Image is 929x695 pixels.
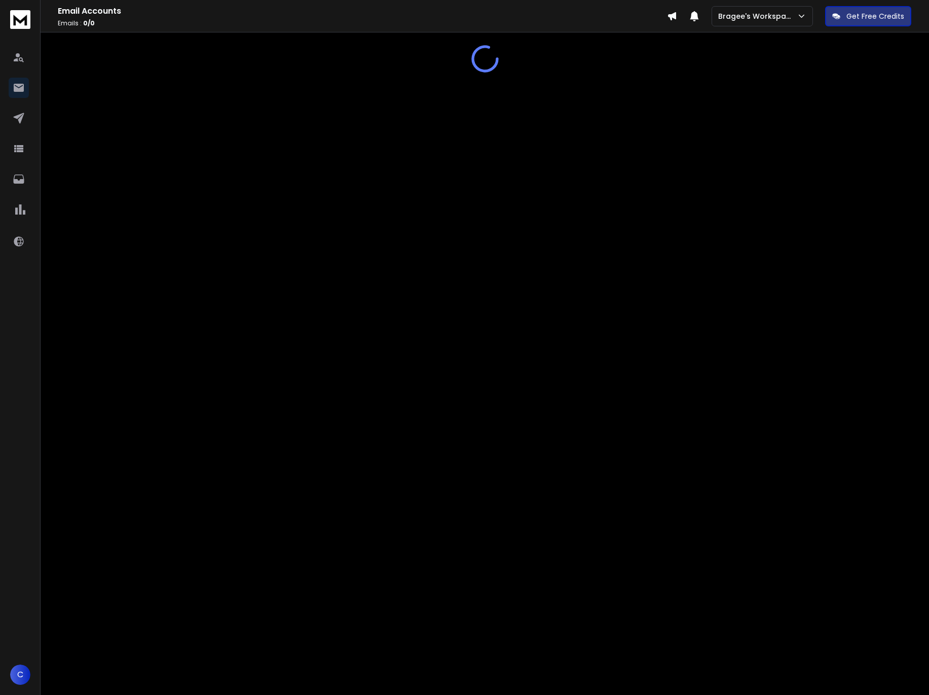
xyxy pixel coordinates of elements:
[846,11,904,21] p: Get Free Credits
[10,665,30,685] button: C
[58,5,667,17] h1: Email Accounts
[718,11,797,21] p: Bragee's Workspace
[10,10,30,29] img: logo
[825,6,911,26] button: Get Free Credits
[58,19,667,27] p: Emails :
[83,19,95,27] span: 0 / 0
